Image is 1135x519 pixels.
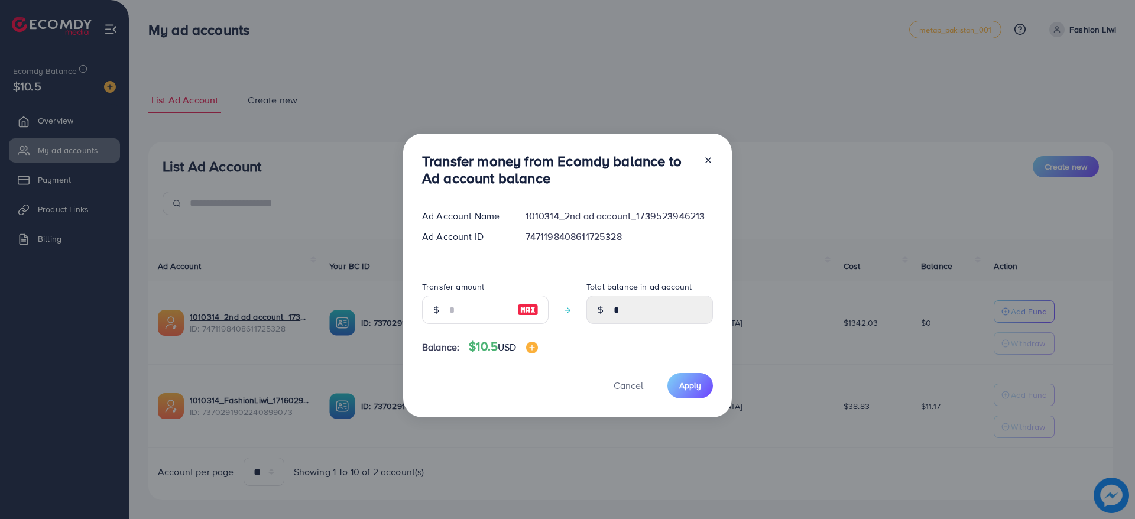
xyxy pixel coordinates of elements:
[516,230,722,244] div: 7471198408611725328
[516,209,722,223] div: 1010314_2nd ad account_1739523946213
[526,342,538,353] img: image
[517,303,539,317] img: image
[422,340,459,354] span: Balance:
[413,230,516,244] div: Ad Account ID
[498,340,516,353] span: USD
[469,339,537,354] h4: $10.5
[586,281,692,293] label: Total balance in ad account
[599,373,658,398] button: Cancel
[422,281,484,293] label: Transfer amount
[422,153,694,187] h3: Transfer money from Ecomdy balance to Ad account balance
[667,373,713,398] button: Apply
[614,379,643,392] span: Cancel
[413,209,516,223] div: Ad Account Name
[679,379,701,391] span: Apply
